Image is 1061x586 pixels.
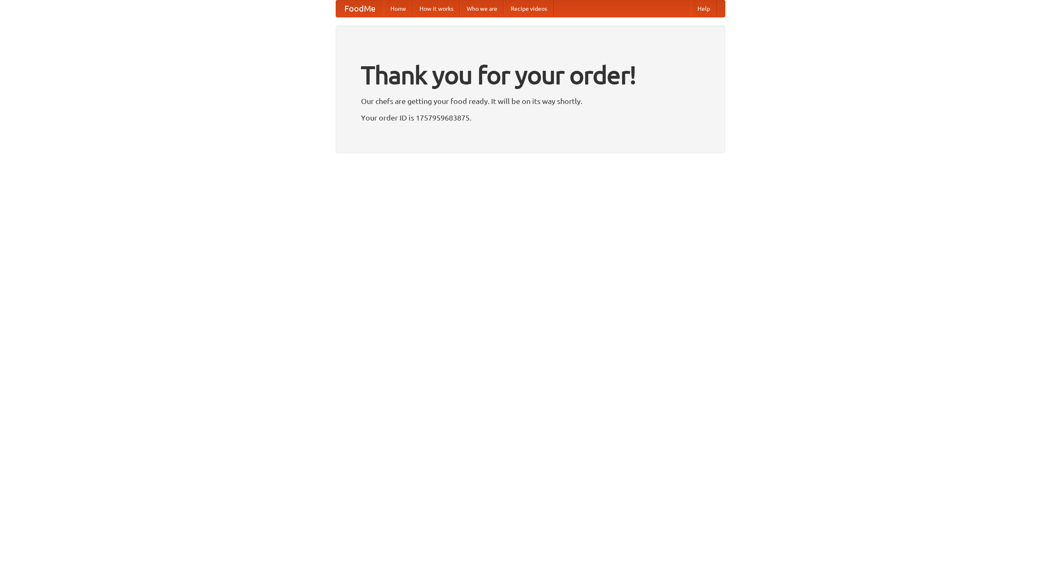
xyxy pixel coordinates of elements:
p: Your order ID is 1757959683875. [361,111,700,124]
a: Home [384,0,413,17]
a: Help [691,0,717,17]
a: FoodMe [336,0,384,17]
a: Who we are [460,0,504,17]
h1: Thank you for your order! [361,55,700,95]
a: Recipe videos [504,0,554,17]
a: How it works [413,0,460,17]
p: Our chefs are getting your food ready. It will be on its way shortly. [361,95,700,107]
